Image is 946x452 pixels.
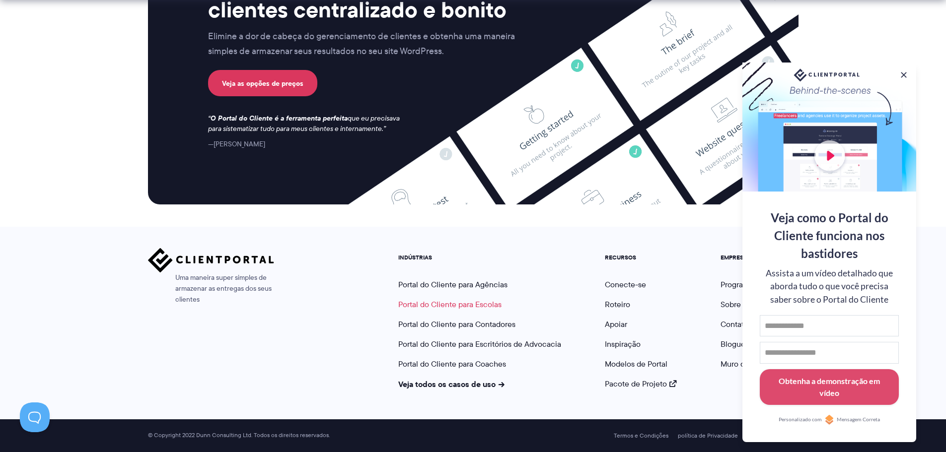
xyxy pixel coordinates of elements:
[721,299,755,310] a: Sobre nós
[222,78,303,89] font: Veja as opções de preços
[678,432,738,440] a: política de Privacidade
[175,272,272,304] font: Uma maneira super simples de armazenar as entregas dos seus clientes
[208,70,317,96] a: Veja as opções de preços
[605,319,627,330] a: Apoiar
[824,415,834,425] img: Personalizado com RightMessage
[605,358,667,370] a: Modelos de Portal
[605,378,667,389] font: Pacote de Projeto
[398,319,515,330] a: Portal do Cliente para Contadores
[148,431,330,439] font: © Copyright 2022 Dunn Consulting Ltd. Todos os direitos reservados.
[398,358,506,370] a: Portal do Cliente para Coaches
[208,30,515,58] font: Elimine a dor de cabeça do gerenciamento de clientes e obtenha uma maneira simples de armazenar s...
[398,253,432,262] font: INDÚSTRIAS
[721,253,747,262] font: EMPRESA
[605,299,630,310] a: Roteiro
[20,402,50,432] iframe: Alternar suporte ao cliente
[760,415,899,425] a: Personalizado comMensagem Correta
[766,268,893,305] font: Assista a um vídeo detalhado que aborda tudo o que você precisa saber sobre o Portal do Cliente
[398,299,502,310] a: Portal do Cliente para Escolas
[614,432,668,440] a: Termos e Condições
[779,416,822,422] font: Personalizado com
[721,338,745,350] a: Blogue
[721,319,748,330] a: Contato
[214,139,265,149] font: [PERSON_NAME]
[721,358,769,370] a: Muro do amor
[398,338,561,350] a: Portal do Cliente para Escritórios de Advocacia
[678,431,738,440] font: política de Privacidade
[605,378,677,389] a: Pacote de Projeto
[605,279,646,290] a: Conecte-se
[208,113,400,134] font: que eu precisava para sistematizar tudo para meus clientes e internamente.
[760,369,899,405] button: Obtenha a demonstração em vídeo
[605,338,641,350] a: Inspiração
[605,253,636,262] font: RECURSOS
[614,431,668,440] font: Termos e Condições
[837,416,880,422] font: Mensagem Correta
[211,113,348,124] font: O Portal do Cliente é a ferramenta perfeita
[398,378,496,390] font: Veja todos os casos de uso
[779,376,880,397] font: Obtenha a demonstração em vídeo
[398,279,508,290] a: Portal do Cliente para Agências
[771,210,888,260] font: Veja como o Portal do Cliente funciona nos bastidores
[721,279,799,290] a: Programa de parceiros
[398,378,505,390] a: Veja todos os casos de uso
